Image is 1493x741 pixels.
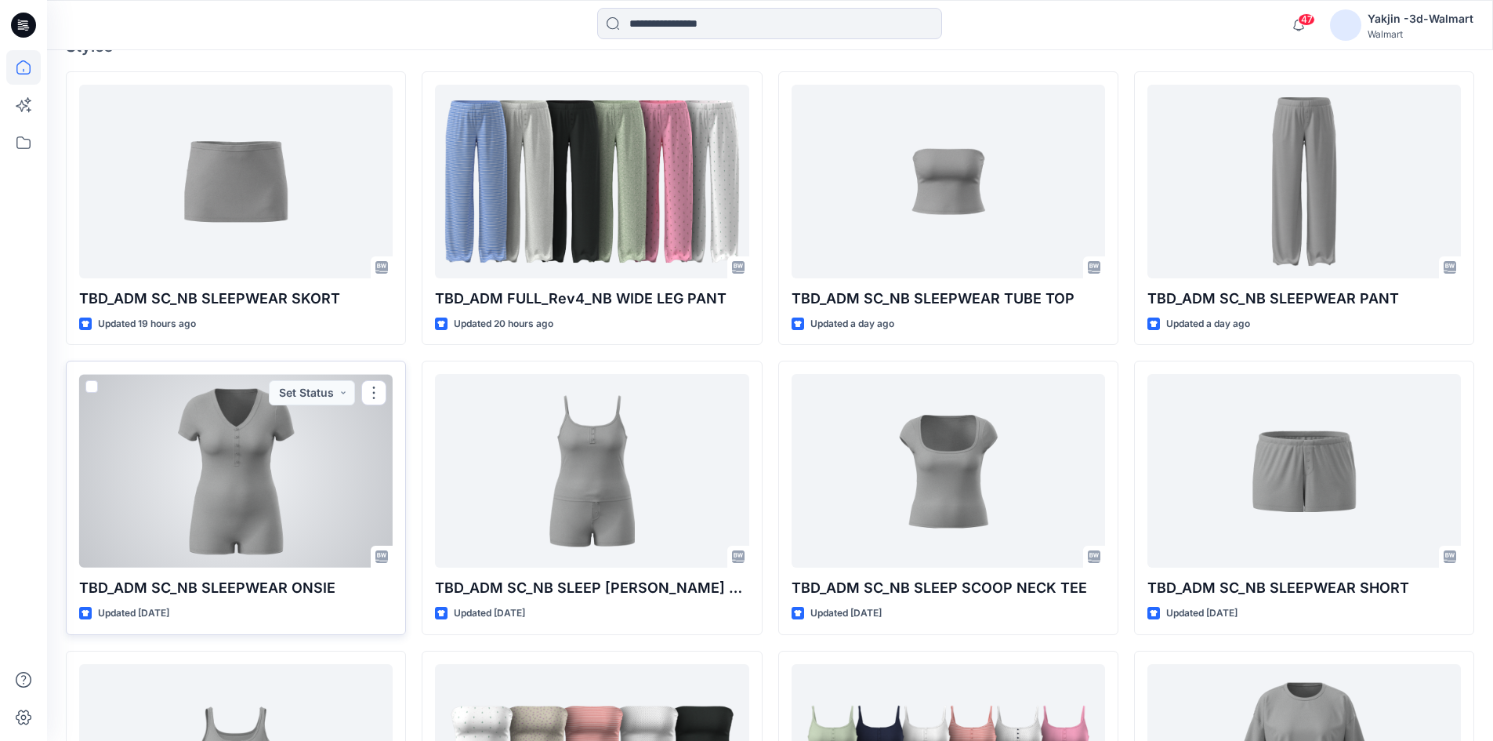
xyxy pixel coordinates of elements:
[1166,605,1238,622] p: Updated [DATE]
[1330,9,1361,41] img: avatar
[1368,9,1473,28] div: Yakjin -3d-Walmart
[98,605,169,622] p: Updated [DATE]
[792,577,1105,599] p: TBD_ADM SC_NB SLEEP SCOOP NECK TEE
[810,605,882,622] p: Updated [DATE]
[435,374,748,568] a: TBD_ADM SC_NB SLEEP CAMI BOXER SET
[1368,28,1473,40] div: Walmart
[79,288,393,310] p: TBD_ADM SC_NB SLEEPWEAR SKORT
[454,316,553,332] p: Updated 20 hours ago
[1298,13,1315,26] span: 47
[454,605,525,622] p: Updated [DATE]
[792,85,1105,278] a: TBD_ADM SC_NB SLEEPWEAR TUBE TOP
[1166,316,1250,332] p: Updated a day ago
[435,577,748,599] p: TBD_ADM SC_NB SLEEP [PERSON_NAME] SET
[792,288,1105,310] p: TBD_ADM SC_NB SLEEPWEAR TUBE TOP
[435,288,748,310] p: TBD_ADM FULL_Rev4_NB WIDE LEG PANT
[435,85,748,278] a: TBD_ADM FULL_Rev4_NB WIDE LEG PANT
[1147,577,1461,599] p: TBD_ADM SC_NB SLEEPWEAR SHORT
[79,85,393,278] a: TBD_ADM SC_NB SLEEPWEAR SKORT
[1147,85,1461,278] a: TBD_ADM SC_NB SLEEPWEAR PANT
[1147,374,1461,568] a: TBD_ADM SC_NB SLEEPWEAR SHORT
[79,577,393,599] p: TBD_ADM SC_NB SLEEPWEAR ONSIE
[810,316,894,332] p: Updated a day ago
[98,316,196,332] p: Updated 19 hours ago
[79,374,393,568] a: TBD_ADM SC_NB SLEEPWEAR ONSIE
[792,374,1105,568] a: TBD_ADM SC_NB SLEEP SCOOP NECK TEE
[1147,288,1461,310] p: TBD_ADM SC_NB SLEEPWEAR PANT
